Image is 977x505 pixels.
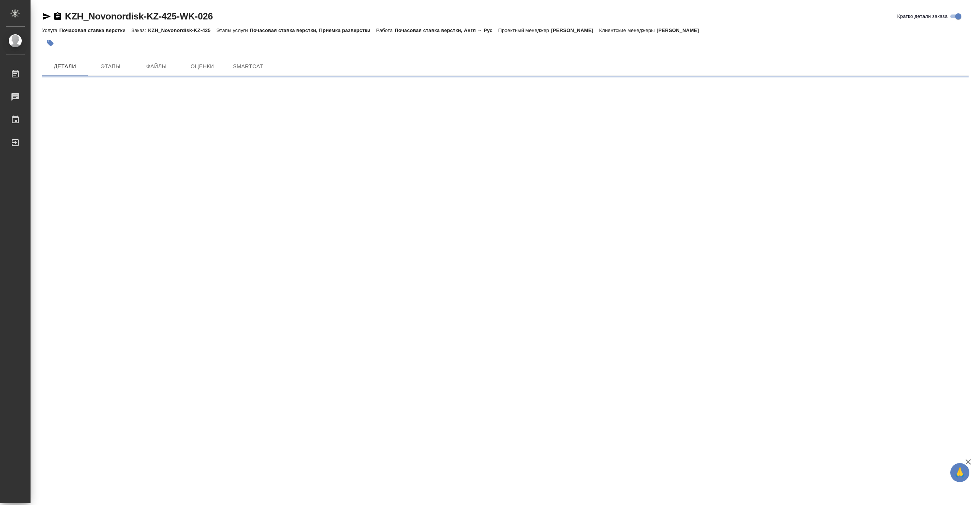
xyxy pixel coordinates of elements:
[953,465,966,481] span: 🙏
[148,27,216,33] p: KZH_Novonordisk-KZ-425
[47,62,83,71] span: Детали
[599,27,657,33] p: Клиентские менеджеры
[42,12,51,21] button: Скопировать ссылку для ЯМессенджера
[131,27,148,33] p: Заказ:
[184,62,221,71] span: Оценки
[376,27,395,33] p: Работа
[250,27,376,33] p: Почасовая ставка верстки, Приемка разверстки
[65,11,213,21] a: KZH_Novonordisk-KZ-425-WK-026
[42,27,59,33] p: Услуга
[551,27,599,33] p: [PERSON_NAME]
[138,62,175,71] span: Файлы
[42,35,59,51] button: Добавить тэг
[92,62,129,71] span: Этапы
[950,463,969,482] button: 🙏
[657,27,705,33] p: [PERSON_NAME]
[230,62,266,71] span: SmartCat
[897,13,948,20] span: Кратко детали заказа
[498,27,551,33] p: Проектный менеджер
[395,27,498,33] p: Почасовая ставка верстки, Англ → Рус
[59,27,131,33] p: Почасовая ставка верстки
[53,12,62,21] button: Скопировать ссылку
[216,27,250,33] p: Этапы услуги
